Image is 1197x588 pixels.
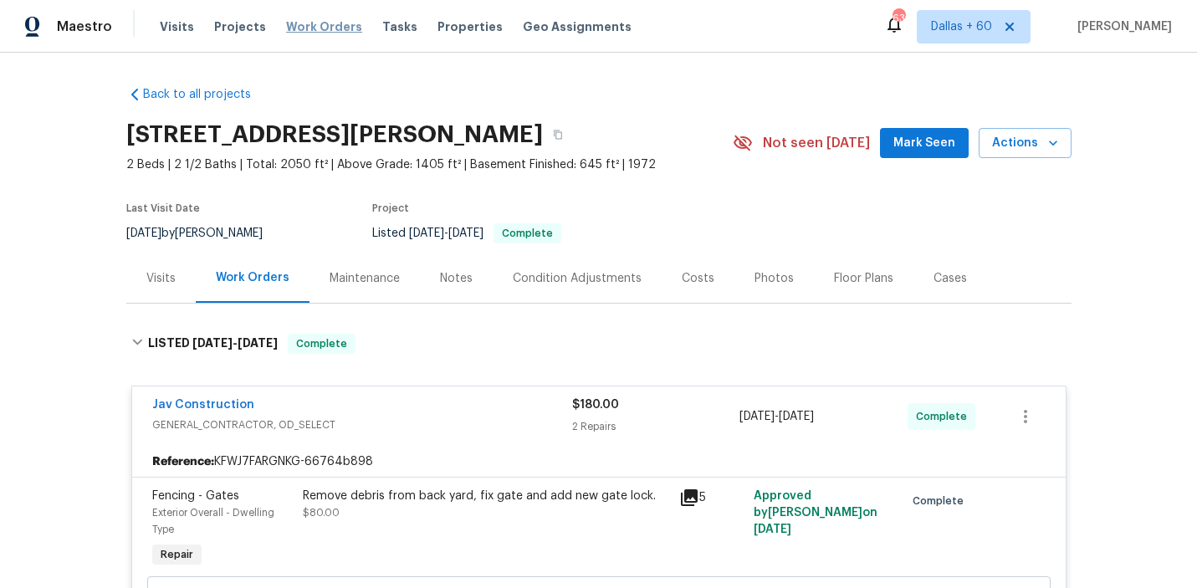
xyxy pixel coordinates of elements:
button: Actions [979,128,1072,159]
a: Back to all projects [126,86,287,103]
span: Work Orders [286,18,362,35]
div: 2 Repairs [572,418,740,435]
div: Work Orders [216,269,289,286]
span: Complete [289,335,354,352]
div: Condition Adjustments [513,270,642,287]
h2: [STREET_ADDRESS][PERSON_NAME] [126,126,543,143]
span: Fencing - Gates [152,490,239,502]
div: Costs [682,270,714,287]
span: Repair [154,546,200,563]
span: [DATE] [739,411,775,422]
b: Reference: [152,453,214,470]
div: Cases [934,270,967,287]
h6: LISTED [148,334,278,354]
div: Photos [755,270,794,287]
div: by [PERSON_NAME] [126,223,283,243]
div: Remove debris from back yard, fix gate and add new gate lock. [303,488,669,504]
span: $180.00 [572,399,619,411]
div: 632 [893,10,904,27]
span: - [192,337,278,349]
span: Properties [437,18,503,35]
span: Last Visit Date [126,203,200,213]
span: Mark Seen [893,133,955,154]
span: Not seen [DATE] [763,135,870,151]
span: - [409,228,483,239]
span: [DATE] [126,228,161,239]
div: Maintenance [330,270,400,287]
span: Maestro [57,18,112,35]
span: Projects [214,18,266,35]
span: [DATE] [192,337,233,349]
span: Complete [916,408,974,425]
span: GENERAL_CONTRACTOR, OD_SELECT [152,417,572,433]
a: Jav Construction [152,399,254,411]
span: [DATE] [448,228,483,239]
div: 5 [679,488,744,508]
span: $80.00 [303,508,340,518]
span: [PERSON_NAME] [1071,18,1172,35]
span: Actions [992,133,1058,154]
span: Exterior Overall - Dwelling Type [152,508,274,534]
span: 2 Beds | 2 1/2 Baths | Total: 2050 ft² | Above Grade: 1405 ft² | Basement Finished: 645 ft² | 1972 [126,156,733,173]
span: - [739,408,814,425]
span: Listed [372,228,561,239]
div: LISTED [DATE]-[DATE]Complete [126,317,1072,371]
span: Dallas + 60 [931,18,992,35]
span: [DATE] [779,411,814,422]
button: Copy Address [543,120,573,150]
span: [DATE] [754,524,791,535]
div: Visits [146,270,176,287]
span: Project [372,203,409,213]
span: Complete [495,228,560,238]
div: Notes [440,270,473,287]
span: Visits [160,18,194,35]
span: [DATE] [238,337,278,349]
button: Mark Seen [880,128,969,159]
span: Complete [913,493,970,509]
span: [DATE] [409,228,444,239]
span: Approved by [PERSON_NAME] on [754,490,877,535]
div: KFWJ7FARGNKG-66764b898 [132,447,1066,477]
span: Tasks [382,21,417,33]
span: Geo Assignments [523,18,632,35]
div: Floor Plans [834,270,893,287]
